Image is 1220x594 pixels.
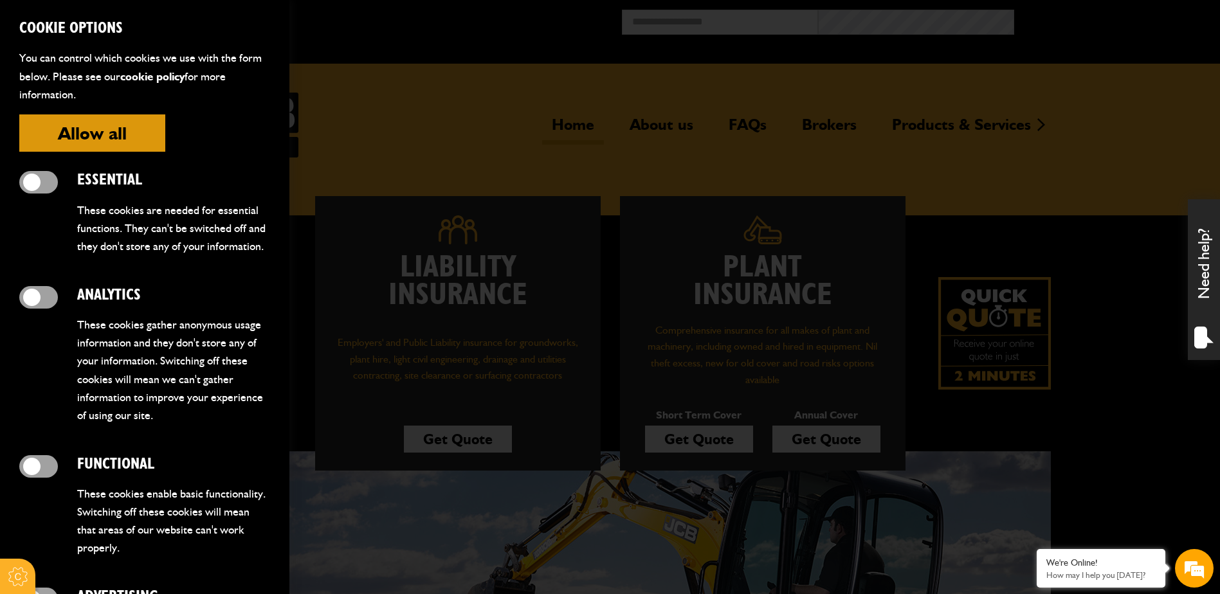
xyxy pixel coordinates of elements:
div: Need help? [1188,199,1220,360]
a: cookie policy [120,69,185,83]
em: Start Chat [175,396,233,413]
p: These cookies are needed for essential functions. They can't be switched off and they don't store... [77,201,270,255]
input: Enter your email address [17,157,235,185]
div: Chat with us now [67,72,216,89]
p: How may I help you today? [1046,570,1156,580]
div: Minimize live chat window [211,6,242,37]
p: These cookies gather anonymous usage information and they don't store any of your information. Sw... [77,316,270,424]
h2: Functional [77,455,270,474]
div: We're Online! [1046,557,1156,568]
img: d_20077148190_company_1631870298795_20077148190 [22,71,54,89]
h2: Analytics [77,286,270,305]
h2: Essential [77,171,270,190]
p: You can control which cookies we use with the form below. Please see our for more information. [19,49,270,103]
input: Enter your phone number [17,195,235,223]
textarea: Type your message and hit 'Enter' [17,233,235,385]
button: Allow all [19,114,165,152]
p: These cookies enable basic functionality. Switching off these cookies will mean that areas of our... [77,485,270,557]
input: Enter your last name [17,119,235,147]
h2: Cookie Options [19,19,270,38]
